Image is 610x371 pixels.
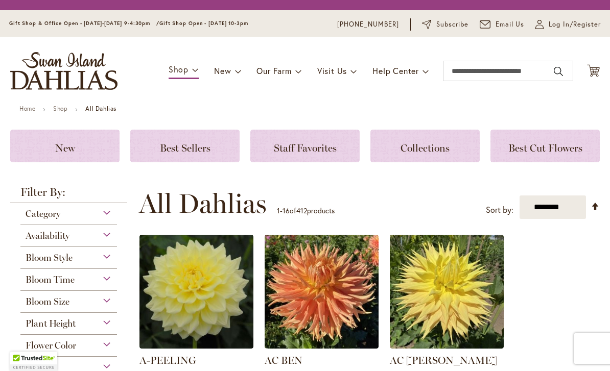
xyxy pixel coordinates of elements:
span: Bloom Time [26,274,75,285]
a: Home [19,105,35,112]
a: New [10,130,120,162]
a: Best Cut Flowers [490,130,600,162]
span: Flower Color [26,340,76,351]
span: Email Us [496,19,525,30]
img: AC BEN [265,235,379,349]
span: Our Farm [256,65,291,76]
span: Help Center [372,65,419,76]
a: A-PEELING [139,354,196,366]
a: AC BEN [265,341,379,351]
a: [PHONE_NUMBER] [337,19,399,30]
span: 16 [283,206,290,215]
span: Best Cut Flowers [508,142,582,154]
a: AC BEN [265,354,302,366]
span: Gift Shop & Office Open - [DATE]-[DATE] 9-4:30pm / [9,20,159,27]
span: Visit Us [317,65,347,76]
span: New [55,142,75,154]
a: Subscribe [422,19,468,30]
a: Collections [370,130,480,162]
span: Bloom Style [26,252,73,263]
a: Shop [53,105,67,112]
span: Subscribe [436,19,468,30]
div: TrustedSite Certified [10,352,57,371]
a: Email Us [480,19,525,30]
p: - of products [277,203,335,219]
a: Log In/Register [535,19,601,30]
span: Plant Height [26,318,76,329]
a: A-Peeling [139,341,253,351]
span: Best Sellers [160,142,210,154]
a: AC [PERSON_NAME] [390,354,497,366]
span: Collections [401,142,450,154]
span: 1 [277,206,280,215]
a: Staff Favorites [250,130,360,162]
label: Sort by: [486,201,513,219]
span: Gift Shop Open - [DATE] 10-3pm [159,20,248,27]
img: AC Jeri [390,235,504,349]
a: Best Sellers [130,130,240,162]
a: AC Jeri [390,341,504,351]
span: 412 [296,206,307,215]
span: Shop [169,64,189,75]
span: Availability [26,230,69,241]
span: Staff Favorites [274,142,337,154]
strong: All Dahlias [85,105,116,112]
a: store logo [10,52,118,90]
img: A-Peeling [139,235,253,349]
span: New [214,65,231,76]
span: All Dahlias [139,188,267,219]
span: Log In/Register [549,19,601,30]
strong: Filter By: [10,187,127,203]
button: Search [554,63,563,80]
span: Bloom Size [26,296,69,307]
span: Category [26,208,60,219]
